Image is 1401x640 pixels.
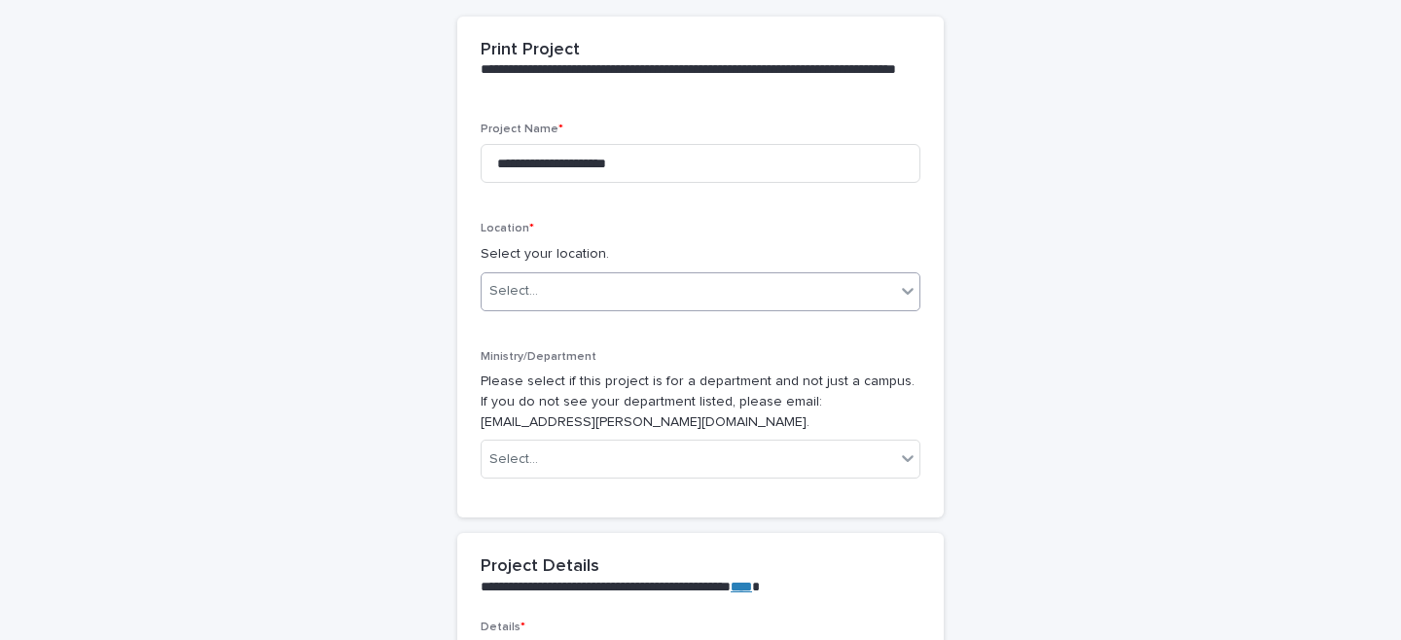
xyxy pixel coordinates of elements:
[481,124,563,135] span: Project Name
[481,372,920,432] p: Please select if this project is for a department and not just a campus. If you do not see your d...
[481,40,580,61] h2: Print Project
[481,223,534,234] span: Location
[481,351,596,363] span: Ministry/Department
[481,244,920,265] p: Select your location.
[481,622,525,633] span: Details
[489,449,538,470] div: Select...
[481,556,599,578] h2: Project Details
[489,281,538,302] div: Select...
